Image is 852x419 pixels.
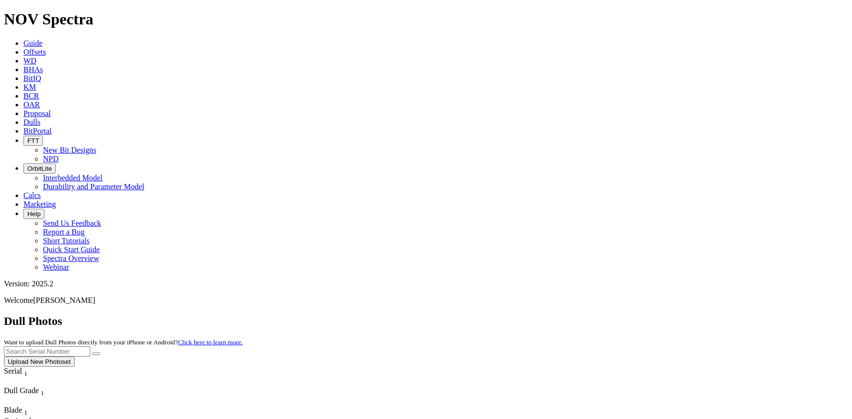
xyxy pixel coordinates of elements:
h2: Dull Photos [4,315,848,328]
span: Blade [4,406,22,414]
div: Sort None [4,406,38,417]
sub: 1 [24,409,27,416]
a: Click here to learn more. [178,339,243,346]
div: Dull Grade Sort None [4,386,72,397]
span: [PERSON_NAME] [33,296,95,304]
button: OrbitLite [23,163,56,174]
div: Serial Sort None [4,367,45,378]
span: Serial [4,367,22,375]
a: Durability and Parameter Model [43,182,145,191]
p: Welcome [4,296,848,305]
a: Webinar [43,263,69,271]
a: Interbedded Model [43,174,103,182]
a: KM [23,83,36,91]
span: Dull Grade [4,386,39,395]
a: Send Us Feedback [43,219,101,227]
div: Column Menu [4,378,45,386]
div: Version: 2025.2 [4,279,848,288]
span: Help [27,210,41,218]
a: Proposal [23,109,51,118]
a: NPD [43,155,59,163]
a: BHAs [23,65,43,74]
button: Help [23,209,44,219]
div: Sort None [4,367,45,386]
sub: 1 [41,389,44,397]
a: BitIQ [23,74,41,82]
span: Sort None [41,386,44,395]
a: Guide [23,39,42,47]
input: Search Serial Number [4,346,90,357]
button: FTT [23,136,43,146]
a: BitPortal [23,127,52,135]
small: Want to upload Dull Photos directly from your iPhone or Android? [4,339,243,346]
a: Dulls [23,118,41,126]
a: Marketing [23,200,56,208]
a: Short Tutorials [43,237,90,245]
a: Offsets [23,48,46,56]
a: BCR [23,92,39,100]
a: Quick Start Guide [43,245,100,254]
span: FTT [27,137,39,144]
a: Calcs [23,191,41,200]
a: Report a Bug [43,228,84,236]
span: Sort None [24,367,27,375]
span: Sort None [24,406,27,414]
div: Column Menu [4,397,72,406]
a: New Bit Designs [43,146,96,154]
h1: NOV Spectra [4,10,848,28]
a: OAR [23,100,40,109]
div: Sort None [4,386,72,406]
sub: 1 [24,370,27,377]
div: Blade Sort None [4,406,38,417]
span: OrbitLite [27,165,52,172]
a: Spectra Overview [43,254,99,262]
a: WD [23,57,37,65]
button: Upload New Photoset [4,357,75,367]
